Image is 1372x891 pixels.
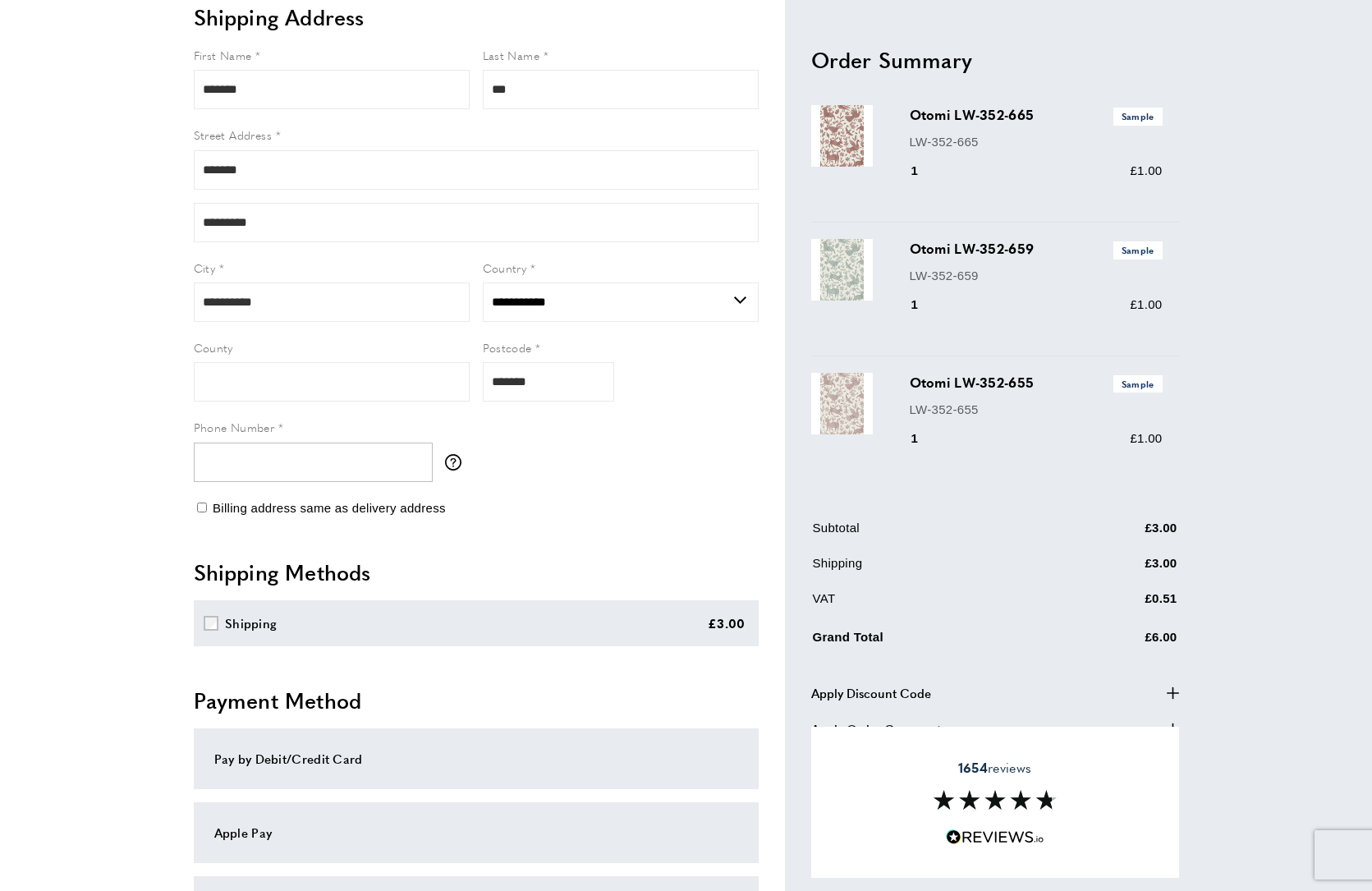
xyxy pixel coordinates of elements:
h2: Shipping Methods [194,558,759,587]
td: £3.00 [1064,517,1177,549]
span: £1.00 [1130,163,1162,177]
div: 1 [910,428,942,448]
span: Street Address [194,126,273,143]
h2: Payment Method [194,686,759,715]
td: £3.00 [1064,553,1177,585]
span: £1.00 [1130,297,1162,311]
span: Sample [1113,375,1163,393]
img: Otomi LW-352-665 [811,105,873,167]
td: Grand Total [813,623,1062,659]
h3: Otomi LW-352-659 [910,239,1163,259]
img: Otomi LW-352-655 [811,373,873,434]
div: £3.00 [708,613,746,633]
img: Reviews section [934,790,1057,810]
input: Billing address same as delivery address [197,503,207,512]
td: Shipping [813,553,1062,585]
span: reviews [958,760,1031,776]
span: Phone Number [194,419,275,435]
p: LW-352-665 [910,131,1163,151]
td: £6.00 [1064,623,1177,659]
h3: Otomi LW-352-665 [910,105,1163,125]
span: City [194,259,216,276]
h2: Order Summary [811,44,1179,74]
td: £0.51 [1064,588,1177,620]
span: £1.00 [1130,430,1162,444]
img: Reviews.io 5 stars [946,829,1044,845]
span: Apply Order Comment [811,719,941,738]
p: LW-352-659 [910,265,1163,285]
span: Sample [1113,108,1163,125]
div: Shipping [225,613,277,633]
img: Otomi LW-352-659 [811,239,873,301]
span: Last Name [483,47,540,63]
span: Billing address same as delivery address [213,501,446,515]
td: VAT [813,588,1062,620]
h2: Shipping Address [194,2,759,32]
span: Sample [1113,241,1163,259]
td: Subtotal [813,517,1062,549]
span: Country [483,259,527,276]
div: 1 [910,295,942,315]
span: First Name [194,47,252,63]
span: Postcode [483,339,532,356]
h3: Otomi LW-352-655 [910,373,1163,393]
p: LW-352-655 [910,399,1163,419]
div: Pay by Debit/Credit Card [214,749,738,769]
span: Apply Discount Code [811,682,931,702]
div: 1 [910,161,942,181]
div: Apple Pay [214,823,738,843]
span: County [194,339,233,356]
strong: 1654 [958,758,988,777]
button: More information [445,454,470,471]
